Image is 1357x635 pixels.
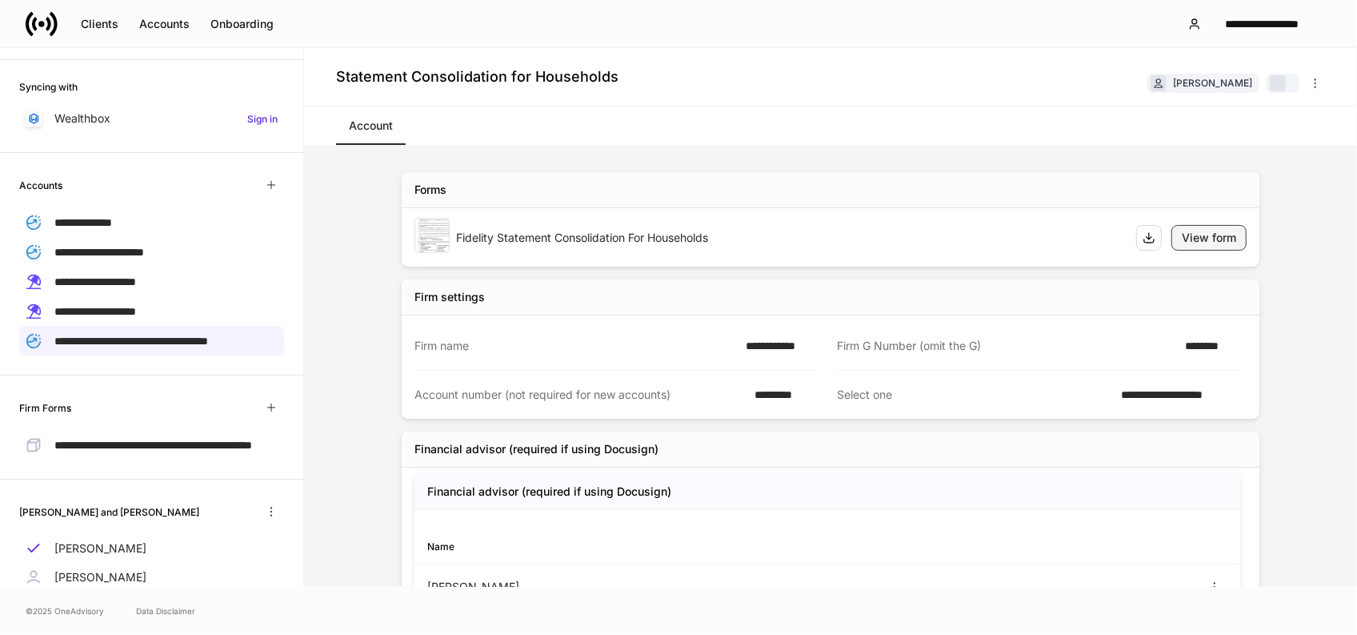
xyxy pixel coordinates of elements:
div: Clients [81,16,118,32]
h4: Statement Consolidation for Households [336,67,618,86]
button: Accounts [129,11,200,37]
div: [PERSON_NAME] [1173,75,1252,90]
p: Wealthbox [54,111,110,127]
p: [PERSON_NAME] [54,541,146,557]
button: View form [1171,225,1247,251]
span: © 2025 OneAdvisory [26,605,104,617]
a: WealthboxSign in [19,104,284,133]
div: Select one [837,387,1111,403]
div: Account number (not required for new accounts) [414,387,745,403]
p: [PERSON_NAME] [54,569,146,585]
div: Fidelity Statement Consolidation For Households [456,230,1123,246]
h6: Sign in [247,111,278,127]
button: Clients [70,11,129,37]
a: Account [336,107,406,145]
div: Financial advisor (required if using Docusign) [414,441,658,457]
button: Onboarding [200,11,284,37]
h6: [PERSON_NAME] and [PERSON_NAME] [19,504,199,520]
h6: Syncing with [19,79,78,94]
div: Accounts [139,16,190,32]
div: Name [427,539,827,554]
div: Onboarding [210,16,274,32]
h5: Financial advisor (required if using Docusign) [427,484,671,500]
a: [PERSON_NAME] [19,534,284,563]
h6: Accounts [19,178,62,193]
div: Forms [414,182,446,198]
a: [PERSON_NAME] [19,563,284,592]
div: [PERSON_NAME] [427,579,827,595]
a: Data Disclaimer [136,605,195,617]
div: Firm name [414,338,736,354]
div: Firm settings [414,289,485,305]
div: Firm G Number (omit the G) [837,338,1175,354]
div: View form [1182,230,1236,246]
h6: Firm Forms [19,400,71,416]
